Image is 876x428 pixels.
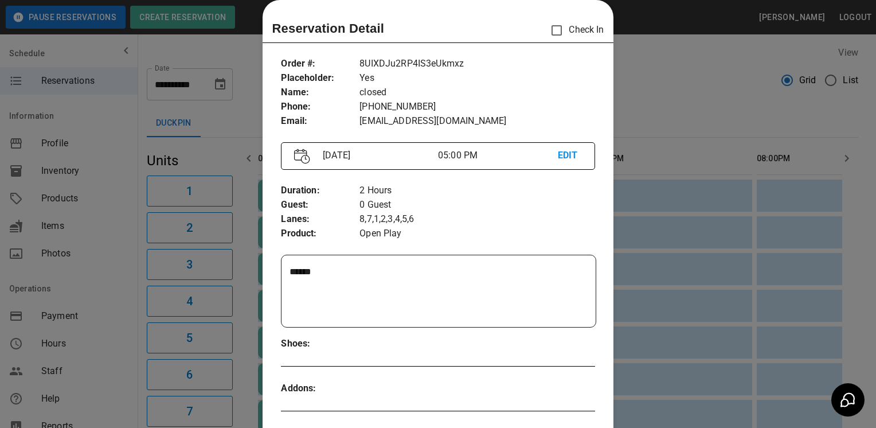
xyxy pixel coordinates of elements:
[281,114,359,129] p: Email :
[281,337,359,351] p: Shoes :
[359,114,595,129] p: [EMAIL_ADDRESS][DOMAIN_NAME]
[281,85,359,100] p: Name :
[281,57,359,71] p: Order # :
[281,184,359,198] p: Duration :
[359,212,595,227] p: 8,7,1,2,3,4,5,6
[359,100,595,114] p: [PHONE_NUMBER]
[359,184,595,198] p: 2 Hours
[272,19,384,38] p: Reservation Detail
[359,85,595,100] p: closed
[359,198,595,212] p: 0 Guest
[359,57,595,71] p: 8UIXDJu2RP4IS3eUkmxz
[281,382,359,396] p: Addons :
[318,149,438,162] p: [DATE]
[558,149,582,163] p: EDIT
[359,71,595,85] p: Yes
[545,18,604,42] p: Check In
[281,71,359,85] p: Placeholder :
[294,149,310,164] img: Vector
[281,227,359,241] p: Product :
[281,212,359,227] p: Lanes :
[359,227,595,241] p: Open Play
[281,198,359,212] p: Guest :
[438,149,558,162] p: 05:00 PM
[281,100,359,114] p: Phone :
